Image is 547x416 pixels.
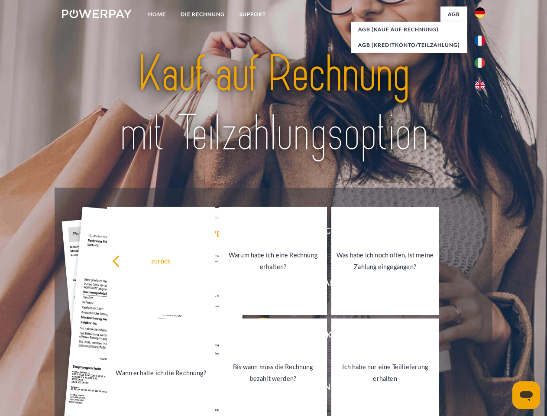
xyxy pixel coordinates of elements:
img: fr [475,36,485,46]
img: title-powerpay_de.svg [83,42,464,166]
div: Bis wann muss die Rechnung bezahlt werden? [224,361,322,384]
div: Was habe ich noch offen, ist meine Zahlung eingegangen? [337,249,434,273]
a: SUPPORT [232,6,273,22]
img: de [475,7,485,18]
a: Was habe ich noch offen, ist meine Zahlung eingegangen? [331,207,439,315]
a: DIE RECHNUNG [173,6,232,22]
div: Warum habe ich eine Rechnung erhalten? [224,249,322,273]
img: logo-powerpay-white.svg [62,10,132,18]
a: Home [141,6,173,22]
a: AGB (Kreditkonto/Teilzahlung) [351,37,467,53]
img: en [475,80,485,91]
img: it [475,58,485,68]
div: zurück [112,255,210,266]
div: Ich habe nur eine Teillieferung erhalten [337,361,434,384]
a: agb [440,6,467,22]
a: AGB (Kauf auf Rechnung) [351,22,467,37]
iframe: Schaltfläche zum Öffnen des Messaging-Fensters [512,381,540,409]
div: Wann erhalte ich die Rechnung? [112,367,210,378]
